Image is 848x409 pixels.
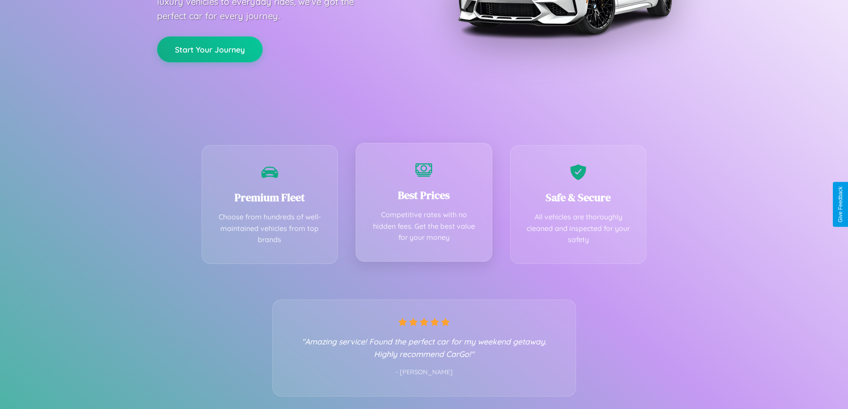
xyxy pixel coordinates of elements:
h3: Best Prices [369,188,479,202]
p: Competitive rates with no hidden fees. Get the best value for your money [369,209,479,243]
p: - [PERSON_NAME] [291,367,558,378]
p: "Amazing service! Found the perfect car for my weekend getaway. Highly recommend CarGo!" [291,335,558,360]
p: All vehicles are thoroughly cleaned and inspected for your safety [524,211,633,246]
h3: Safe & Secure [524,190,633,205]
button: Start Your Journey [157,36,263,62]
h3: Premium Fleet [215,190,325,205]
p: Choose from hundreds of well-maintained vehicles from top brands [215,211,325,246]
div: Give Feedback [837,186,844,223]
